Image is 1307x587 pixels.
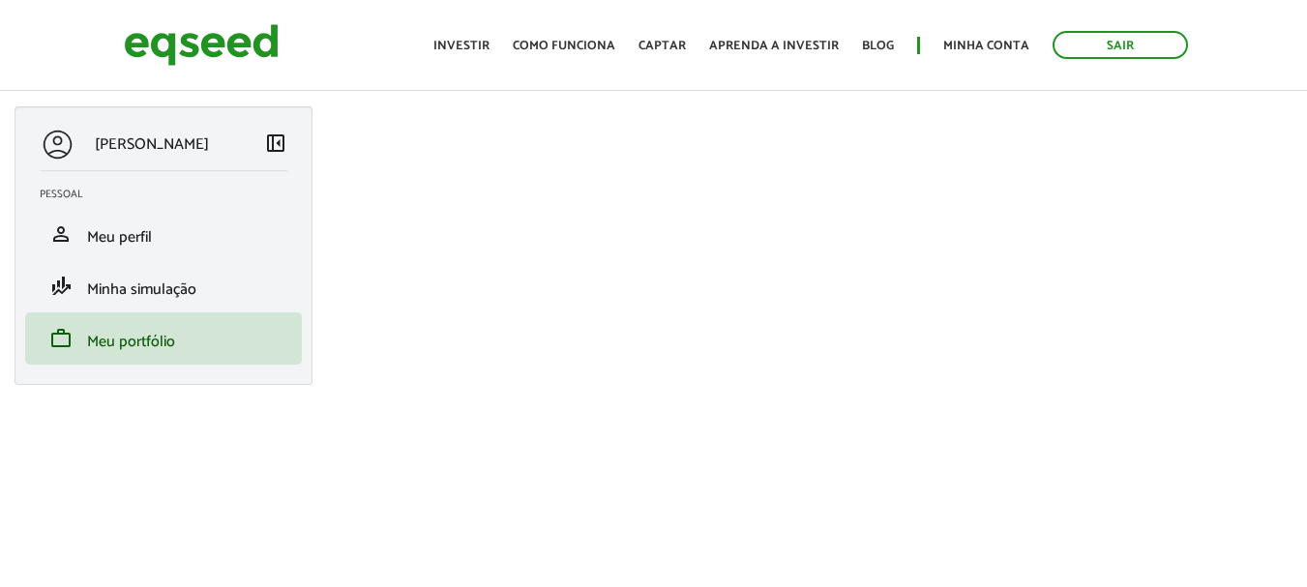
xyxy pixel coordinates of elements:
[943,40,1029,52] a: Minha conta
[49,275,73,298] span: finance_mode
[639,40,686,52] a: Captar
[25,260,302,312] li: Minha simulação
[862,40,894,52] a: Blog
[124,19,279,71] img: EqSeed
[40,327,287,350] a: workMeu portfólio
[87,277,196,303] span: Minha simulação
[40,189,302,200] h2: Pessoal
[264,132,287,155] span: left_panel_close
[513,40,615,52] a: Como funciona
[49,222,73,246] span: person
[264,132,287,159] a: Colapsar menu
[25,208,302,260] li: Meu perfil
[95,135,209,154] p: [PERSON_NAME]
[40,275,287,298] a: finance_modeMinha simulação
[433,40,490,52] a: Investir
[87,224,152,250] span: Meu perfil
[25,312,302,365] li: Meu portfólio
[1053,31,1188,59] a: Sair
[709,40,839,52] a: Aprenda a investir
[87,329,175,355] span: Meu portfólio
[40,222,287,246] a: personMeu perfil
[49,327,73,350] span: work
